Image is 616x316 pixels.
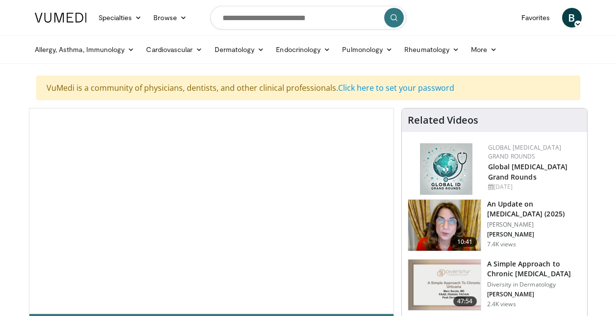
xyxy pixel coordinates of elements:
[93,8,148,27] a: Specialties
[209,40,271,59] a: Dermatology
[487,290,581,298] p: [PERSON_NAME]
[338,82,454,93] a: Click here to set your password
[148,8,193,27] a: Browse
[488,183,579,191] div: [DATE]
[420,143,472,195] img: e456a1d5-25c5-46f9-913a-7a343587d2a7.png.150x105_q85_autocrop_double_scale_upscale_version-0.2.png
[408,200,481,251] img: 48af3e72-e66e-47da-b79f-f02e7cc46b9b.png.150x105_q85_crop-smart_upscale.png
[408,260,481,311] img: dc941aa0-c6d2-40bd-ba0f-da81891a6313.png.150x105_q85_crop-smart_upscale.png
[210,6,406,29] input: Search topics, interventions
[487,259,581,279] h3: A Simple Approach to Chronic [MEDICAL_DATA]
[487,199,581,219] h3: An Update on [MEDICAL_DATA] (2025)
[408,114,478,126] h4: Related Videos
[465,40,503,59] a: More
[488,162,568,182] a: Global [MEDICAL_DATA] Grand Rounds
[35,13,87,23] img: VuMedi Logo
[487,221,581,229] p: [PERSON_NAME]
[453,296,477,306] span: 47:54
[29,108,394,314] video-js: Video Player
[516,8,556,27] a: Favorites
[408,199,581,251] a: 10:41 An Update on [MEDICAL_DATA] (2025) [PERSON_NAME] [PERSON_NAME] 7.4K views
[29,40,141,59] a: Allergy, Asthma, Immunology
[408,259,581,311] a: 47:54 A Simple Approach to Chronic [MEDICAL_DATA] Diversity in Dermatology [PERSON_NAME] 2.4K views
[398,40,465,59] a: Rheumatology
[487,240,516,248] p: 7.4K views
[140,40,208,59] a: Cardiovascular
[36,76,580,100] div: VuMedi is a community of physicians, dentists, and other clinical professionals.
[453,237,477,247] span: 10:41
[270,40,336,59] a: Endocrinology
[487,231,581,238] p: [PERSON_NAME]
[336,40,398,59] a: Pulmonology
[488,143,562,160] a: Global [MEDICAL_DATA] Grand Rounds
[487,281,581,289] p: Diversity in Dermatology
[487,300,516,308] p: 2.4K views
[562,8,582,27] a: B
